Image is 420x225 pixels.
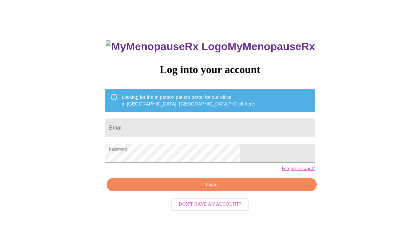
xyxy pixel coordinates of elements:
button: Login [107,178,316,192]
h3: MyMenopauseRx [106,40,315,53]
a: Forgot password? [282,166,315,171]
a: Don't have an account? [170,201,250,207]
a: Click here! [233,101,256,106]
span: Login [114,181,309,189]
button: Don't have an account? [171,198,249,211]
h3: Log into your account [105,63,315,76]
img: MyMenopauseRx Logo [106,40,228,53]
span: Don't have an account? [179,200,241,209]
div: Looking for the in person patient portal for our office in [GEOGRAPHIC_DATA], [GEOGRAPHIC_DATA]? [122,91,256,110]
